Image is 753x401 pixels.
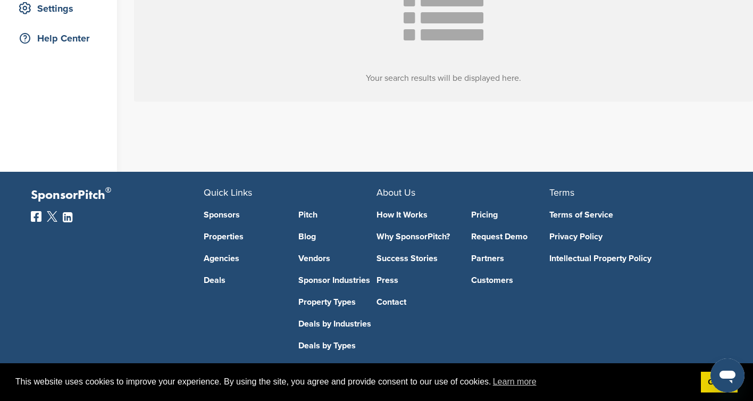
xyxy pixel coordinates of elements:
[376,232,455,241] a: Why SponsorPitch?
[204,276,282,285] a: Deals
[549,232,706,241] a: Privacy Policy
[134,72,753,85] h3: Your search results will be displayed here.
[710,358,744,392] iframe: Button to launch messaging window, conversation in progress
[11,26,106,51] a: Help Center
[298,232,377,241] a: Blog
[471,254,550,263] a: Partners
[376,254,455,263] a: Success Stories
[298,211,377,219] a: Pitch
[491,374,538,390] a: learn more about cookies
[204,254,282,263] a: Agencies
[298,298,377,306] a: Property Types
[16,29,106,48] div: Help Center
[204,232,282,241] a: Properties
[549,211,706,219] a: Terms of Service
[298,320,377,328] a: Deals by Industries
[31,188,204,203] p: SponsorPitch
[15,374,692,390] span: This website uses cookies to improve your experience. By using the site, you agree and provide co...
[376,298,455,306] a: Contact
[376,211,455,219] a: How It Works
[549,254,706,263] a: Intellectual Property Policy
[701,372,738,393] a: dismiss cookie message
[47,211,57,222] img: Twitter
[204,187,252,198] span: Quick Links
[471,232,550,241] a: Request Demo
[376,187,415,198] span: About Us
[549,187,574,198] span: Terms
[471,276,550,285] a: Customers
[471,211,550,219] a: Pricing
[31,211,41,222] img: Facebook
[376,276,455,285] a: Press
[105,183,111,197] span: ®
[298,341,377,350] a: Deals by Types
[298,276,377,285] a: Sponsor Industries
[204,211,282,219] a: Sponsors
[298,254,377,263] a: Vendors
